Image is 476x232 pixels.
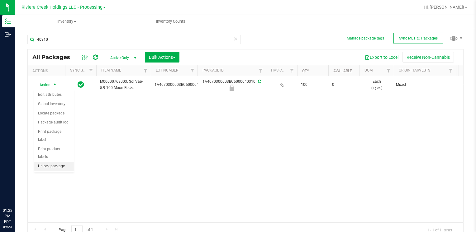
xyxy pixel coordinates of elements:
p: 01:22 PM EDT [3,208,12,225]
a: Filter [140,65,151,76]
a: Inventory [15,15,119,28]
a: Item Name [101,68,121,72]
span: Inventory Counts [148,19,194,24]
span: select [51,81,59,89]
span: Action [34,81,51,89]
a: Inventory Counts [119,15,222,28]
button: Bulk Actions [145,52,179,63]
span: Inventory [15,19,119,24]
span: Each [363,79,390,90]
th: Has COA [266,65,297,76]
span: Riviera Creek Holdings LLC - Processing [21,5,102,10]
span: All Packages [32,54,76,61]
div: Actions [32,69,63,73]
span: Bulk Actions [149,55,175,60]
a: Filter [86,65,96,76]
div: Final Check Lock [197,85,267,91]
a: Package ID [202,68,224,72]
button: Manage package tags [347,36,384,41]
span: In Sync [78,80,84,89]
inline-svg: Inventory [5,18,11,24]
span: Sync METRC Packages [399,36,438,40]
div: 1A4070300003BC5000040310 [197,79,267,91]
a: Qty [302,69,309,73]
a: Available [333,69,352,73]
span: Sync from Compliance System [257,79,261,84]
a: Filter [287,65,297,76]
li: Edit attributes [34,90,74,100]
a: UOM [364,68,373,72]
span: 1A4070300003BC5000015965 [155,82,207,88]
li: Locate package [34,109,74,118]
a: Sync Status [70,68,94,72]
a: Filter [187,65,198,76]
span: 100 [301,82,325,88]
span: 0 [332,82,356,88]
input: Search Package ID, Item Name, SKU, Lot or Part Number... [27,35,241,44]
button: Receive Non-Cannabis [402,52,454,63]
p: 09/23 [3,225,12,229]
a: Filter [383,65,394,76]
span: M00000768003: Sol Vap-5.9-100-Moon Rocks [100,79,147,90]
a: Filter [446,65,456,76]
span: Hi, [PERSON_NAME]! [424,5,464,10]
li: Global inventory [34,100,74,109]
a: Filter [256,65,266,76]
button: Export to Excel [361,52,402,63]
a: Lot Number [156,68,178,72]
span: Clear [233,35,238,43]
li: Print product labels [34,145,74,162]
a: Origin Harvests [399,68,430,72]
li: Unlock package [34,162,74,171]
li: Package audit log [34,118,74,127]
p: (1 g ea.) [363,85,390,91]
li: Print package label [34,127,74,144]
button: Sync METRC Packages [393,33,443,44]
inline-svg: Outbound [5,31,11,38]
div: Value 1: Mixed [396,82,454,88]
